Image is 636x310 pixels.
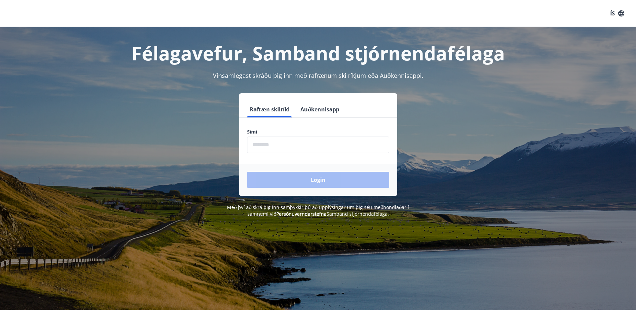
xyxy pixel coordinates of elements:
button: Rafræn skilríki [247,101,292,117]
a: Persónuverndarstefna [276,211,327,217]
span: Með því að skrá þig inn samþykkir þú að upplýsingar um þig séu meðhöndlaðar í samræmi við Samband... [227,204,409,217]
button: ÍS [606,7,628,19]
span: Vinsamlegast skráðu þig inn með rafrænum skilríkjum eða Auðkennisappi. [213,71,423,80]
h1: Félagavefur, Samband stjórnendafélaga [85,40,552,66]
button: Auðkennisapp [298,101,342,117]
label: Sími [247,128,389,135]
